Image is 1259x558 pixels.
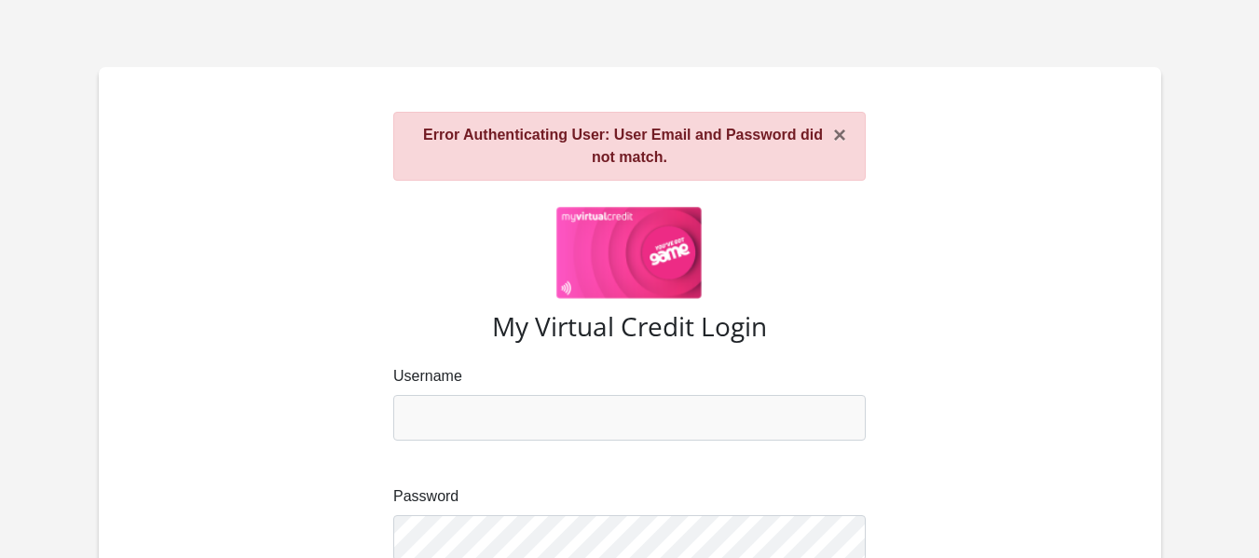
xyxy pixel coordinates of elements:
img: game logo [556,207,703,300]
label: Password [393,485,866,508]
button: × [833,124,846,146]
label: Username [393,365,866,388]
h3: My Virtual Credit Login [144,311,1116,343]
input: Email [393,395,866,441]
strong: Error Authenticating User: User Email and Password did not match. [423,127,823,165]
